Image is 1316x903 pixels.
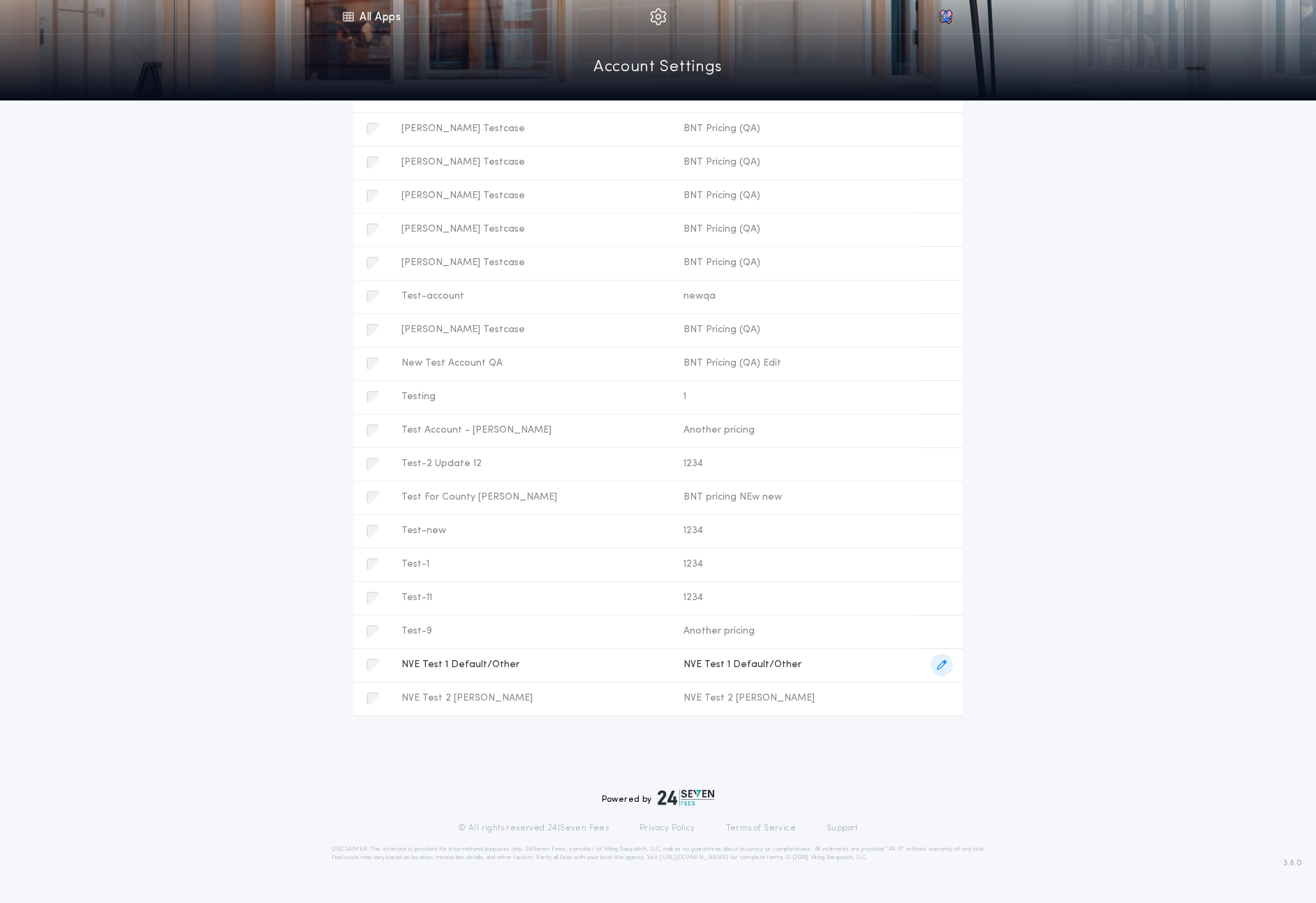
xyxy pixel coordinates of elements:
[401,558,661,572] span: Test-1
[683,156,908,170] span: BNT Pricing (QA)
[683,457,908,471] span: 1234
[401,524,661,538] span: Test-new
[401,491,661,505] span: Test For County [PERSON_NAME]
[401,625,661,639] span: Test-9
[593,56,723,80] a: Account Settings
[401,122,661,136] span: [PERSON_NAME] Testcase
[1283,857,1302,870] span: 3.8.0
[827,823,858,834] a: Support
[683,625,908,639] span: Another pricing
[683,223,908,237] span: BNT Pricing (QA)
[401,223,661,237] span: [PERSON_NAME] Testcase
[639,823,695,834] a: Privacy Policy
[658,789,715,806] img: logo
[683,290,908,304] span: newqa
[938,10,952,24] img: vs-icon
[332,845,985,862] p: DISCLAIMER: This estimate is provided for informational purposes only. 24|Seven Fees, a product o...
[401,658,661,672] span: NVE Test 1 Default/Other
[683,390,908,404] span: 1
[683,122,908,136] span: BNT Pricing (QA)
[683,658,908,672] span: NVE Test 1 Default/Other
[683,256,908,270] span: BNT Pricing (QA)
[683,524,908,538] span: 1234
[401,290,661,304] span: Test-account
[401,156,661,170] span: [PERSON_NAME] Testcase
[683,323,908,337] span: BNT Pricing (QA)
[683,692,908,706] span: NVE Test 2 [PERSON_NAME]
[659,855,728,860] a: [URL][DOMAIN_NAME]
[683,491,908,505] span: BNT pricing NEw new
[401,323,661,337] span: [PERSON_NAME] Testcase
[401,692,661,706] span: NVE Test 2 [PERSON_NAME]
[401,189,661,203] span: [PERSON_NAME] Testcase
[726,823,796,834] a: Terms of Service
[401,357,661,371] span: New Test Account QA
[683,591,908,605] span: 1234
[683,357,908,371] span: BNT Pricing (QA) Edit
[650,8,667,25] img: img
[683,424,908,438] span: Another pricing
[683,189,908,203] span: BNT Pricing (QA)
[401,457,661,471] span: Test-2 Update 12
[458,823,609,834] p: © All rights reserved. 24|Seven Fees
[683,558,908,572] span: 1234
[401,390,661,404] span: Testing
[401,424,661,438] span: Test Account - [PERSON_NAME]
[602,789,715,806] div: Powered by
[401,591,661,605] span: Test-11
[401,256,661,270] span: [PERSON_NAME] Testcase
